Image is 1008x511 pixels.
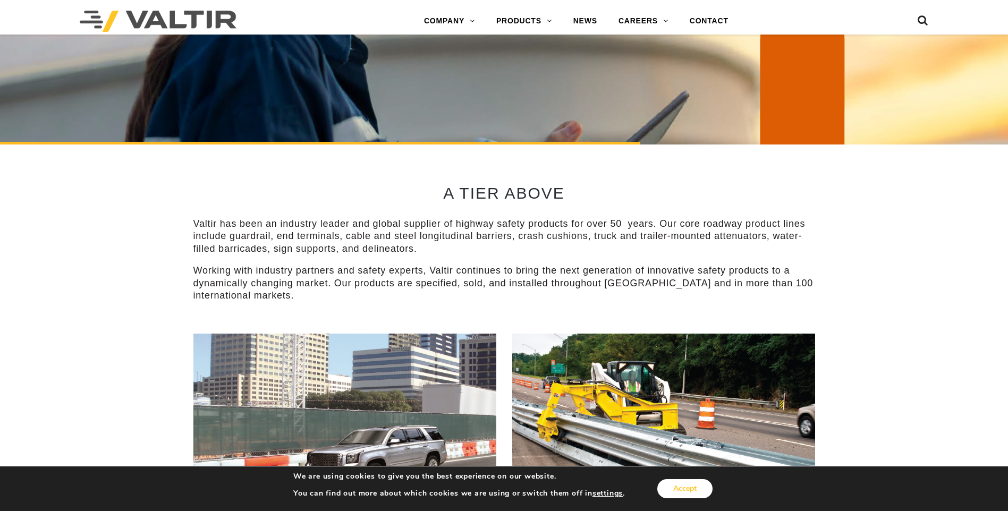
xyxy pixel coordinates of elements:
p: Valtir has been an industry leader and global supplier of highway safety products for over 50 yea... [193,218,815,255]
a: COMPANY [413,11,486,32]
a: NEWS [563,11,608,32]
a: PRODUCTS [486,11,563,32]
p: Working with industry partners and safety experts, Valtir continues to bring the next generation ... [193,265,815,302]
img: Valtir [80,11,236,32]
button: settings [592,489,623,498]
p: We are using cookies to give you the best experience on our website. [293,472,625,481]
button: Accept [657,479,713,498]
a: CONTACT [679,11,739,32]
a: CAREERS [608,11,679,32]
h2: A TIER ABOVE [193,184,815,202]
p: You can find out more about which cookies we are using or switch them off in . [293,489,625,498]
